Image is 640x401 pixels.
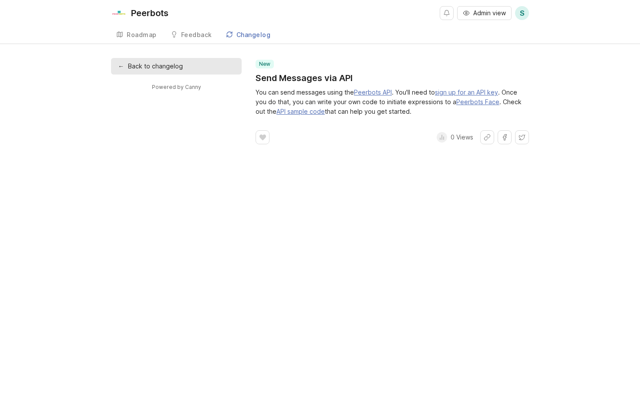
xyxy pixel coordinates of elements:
[131,9,168,17] div: Peerbots
[498,130,512,144] button: Share on Facebook
[354,88,392,96] a: Peerbots API
[473,9,506,17] span: Admin view
[520,8,525,18] span: S
[515,6,529,20] button: S
[456,98,499,105] a: Peerbots Face
[151,82,202,92] a: Powered by Canny
[276,108,325,115] a: API sample code
[256,72,353,84] a: Send Messages via API
[127,32,157,38] div: Roadmap
[457,6,512,20] button: Admin view
[480,130,494,144] button: Share link
[118,61,124,71] div: ←
[236,32,271,38] div: Changelog
[435,88,498,96] a: sign up for an API key
[259,61,270,68] p: new
[111,58,242,75] a: ←Back to changelog
[165,26,217,44] a: Feedback
[221,26,276,44] a: Changelog
[111,26,162,44] a: Roadmap
[515,130,529,144] button: Share on X
[440,6,454,20] button: Notifications
[256,88,529,116] div: You can send messages using the . You'll need to . Once you do that, you can write your own code ...
[181,32,212,38] div: Feedback
[111,5,127,21] img: Peerbots logo
[451,133,473,142] p: 0 Views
